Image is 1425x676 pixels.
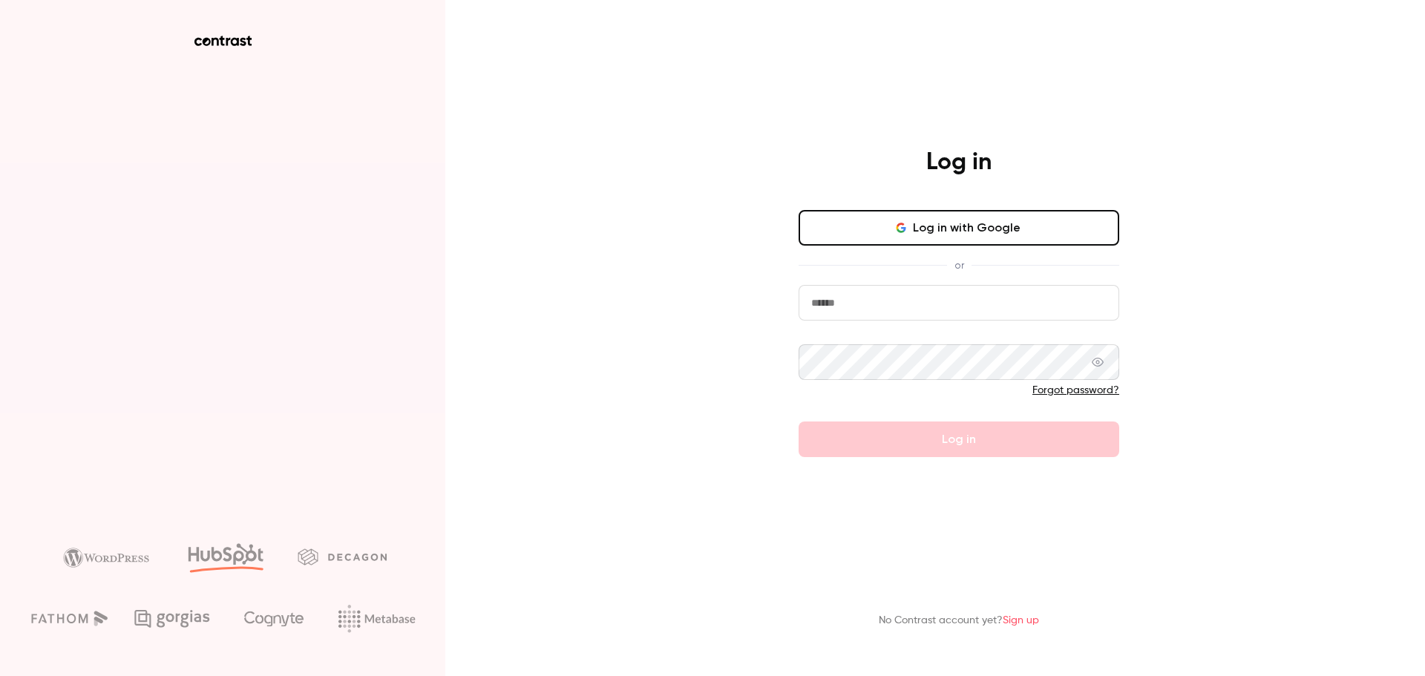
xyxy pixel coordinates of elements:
[298,548,387,565] img: decagon
[926,148,992,177] h4: Log in
[1032,385,1119,396] a: Forgot password?
[947,257,972,273] span: or
[879,613,1039,629] p: No Contrast account yet?
[1003,615,1039,626] a: Sign up
[799,210,1119,246] button: Log in with Google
